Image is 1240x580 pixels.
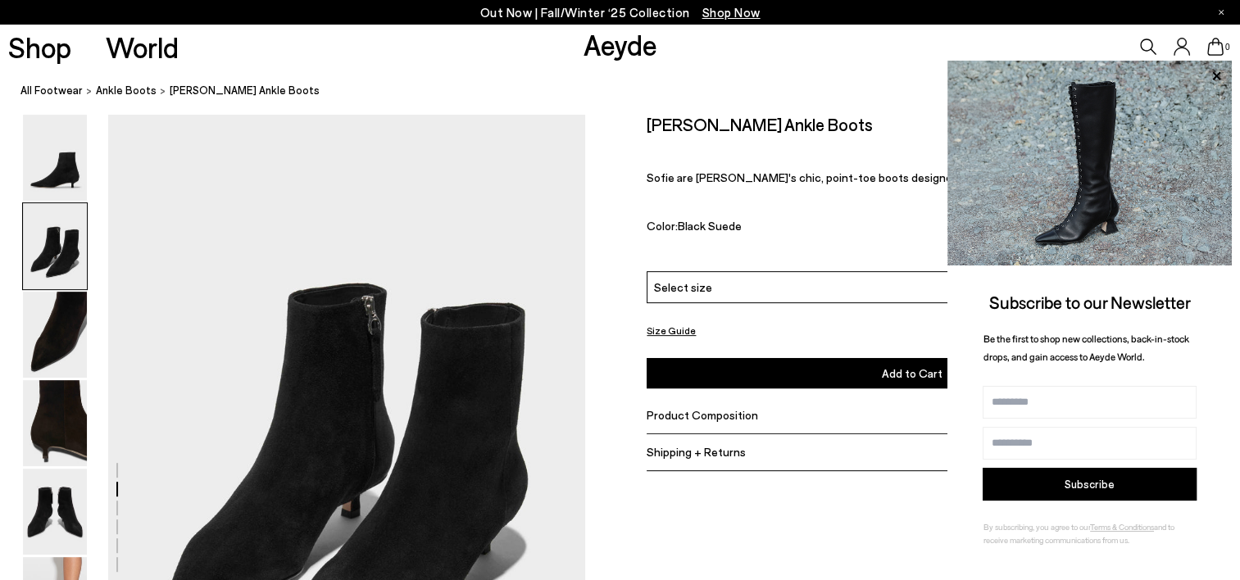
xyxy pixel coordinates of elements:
[480,2,761,23] p: Out Now | Fall/Winter ‘25 Collection
[96,82,157,99] a: ankle boots
[702,5,761,20] span: Navigate to /collections/new-in
[678,219,742,233] span: Black Suede
[983,522,1090,532] span: By subscribing, you agree to our
[96,84,157,97] span: ankle boots
[983,468,1197,501] button: Subscribe
[23,203,87,289] img: Sofie Suede Ankle Boots - Image 2
[1224,43,1232,52] span: 0
[20,69,1240,114] nav: breadcrumb
[1207,38,1224,56] a: 0
[989,292,1191,312] span: Subscribe to our Newsletter
[983,333,1189,363] span: Be the first to shop new collections, back-in-stock drops, and gain access to Aeyde World.
[647,170,1177,184] span: Sofie are [PERSON_NAME]'s chic, point-toe boots designed in sleek profile with wearable kitten he...
[947,61,1232,265] img: 2a6287a1333c9a56320fd6e7b3c4a9a9.jpg
[23,115,87,201] img: Sofie Suede Ankle Boots - Image 1
[654,279,712,296] span: Select size
[23,292,87,378] img: Sofie Suede Ankle Boots - Image 3
[23,380,87,466] img: Sofie Suede Ankle Boots - Image 4
[583,27,656,61] a: Aeyde
[647,320,696,341] button: Size Guide
[8,33,71,61] a: Shop
[882,366,942,380] span: Add to Cart
[647,408,758,422] span: Product Composition
[647,114,873,134] h2: [PERSON_NAME] Ankle Boots
[647,219,932,238] div: Color:
[23,469,87,555] img: Sofie Suede Ankle Boots - Image 5
[1090,522,1154,532] a: Terms & Conditions
[106,33,179,61] a: World
[170,82,320,99] span: [PERSON_NAME] Ankle Boots
[647,445,746,459] span: Shipping + Returns
[647,358,1178,388] button: Add to Cart
[20,82,83,99] a: All Footwear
